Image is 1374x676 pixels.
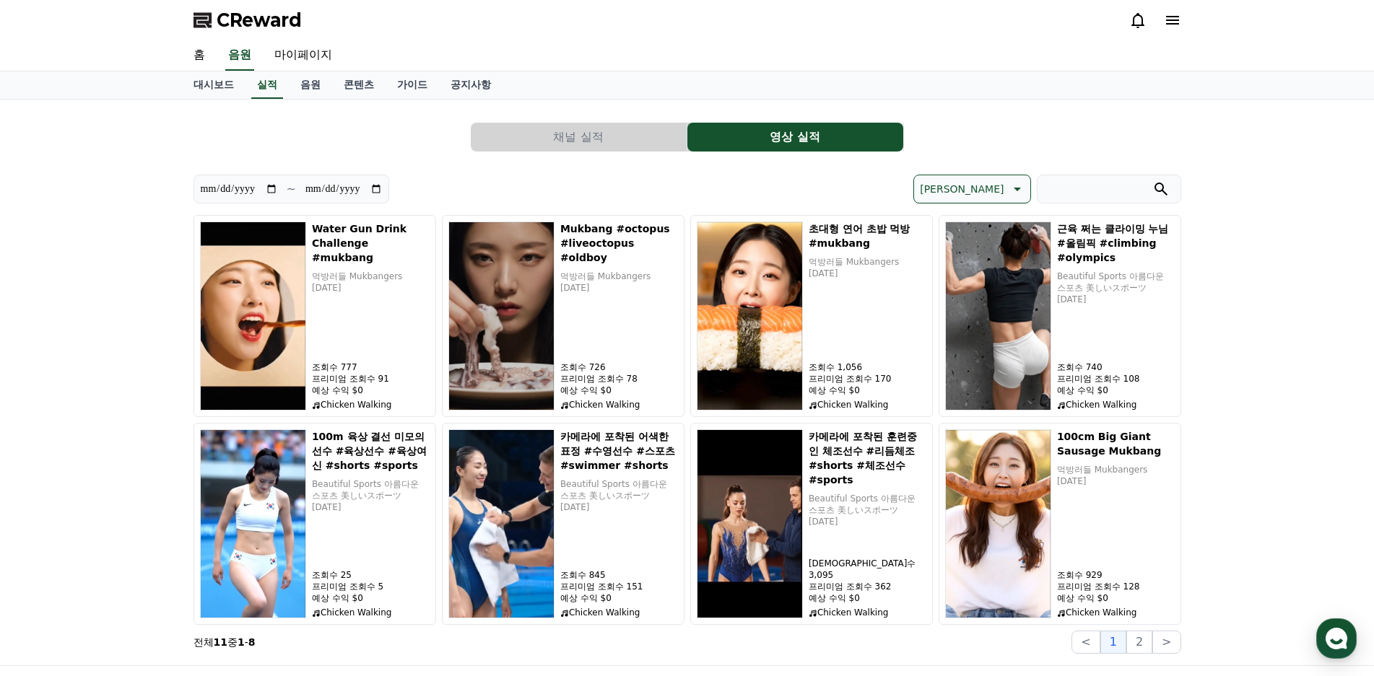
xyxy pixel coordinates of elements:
a: 홈 [4,457,95,493]
p: 예상 수익 $0 [312,385,430,396]
a: 대화 [95,457,186,493]
p: 조회수 740 [1057,361,1175,373]
p: 전체 중 - [194,635,256,649]
p: [DATE] [560,501,678,513]
p: Chicken Walking [809,399,926,411]
p: Chicken Walking [809,607,926,618]
p: [PERSON_NAME] [920,179,1004,199]
span: 대화 [132,480,149,491]
p: Chicken Walking [560,399,678,411]
h5: 100m 육상 결선 미모의 선수 #육상선수 #육상여신 #shorts #sports [312,429,430,473]
p: Beautiful Sports 아름다운 스포츠 美しいスポーツ [1057,271,1175,294]
img: 카메라에 포착된 어색한 표정 #수영선수 #스포츠 #swimmer #shorts [448,429,555,618]
p: 프리미엄 조회수 128 [1057,581,1175,592]
p: 조회수 929 [1057,569,1175,581]
button: 카메라에 포착된 어색한 표정 #수영선수 #스포츠 #swimmer #shorts 카메라에 포착된 어색한 표정 #수영선수 #스포츠 #swimmer #shorts Beautiful... [442,423,684,625]
h5: 카메라에 포착된 훈련중인 체조선수 #리듬체조 #shorts #체조선수 #sports [809,429,926,487]
p: 프리미엄 조회수 151 [560,581,678,592]
p: 예상 수익 $0 [560,592,678,604]
p: 예상 수익 $0 [560,385,678,396]
strong: 1 [238,636,245,648]
p: Chicken Walking [1057,607,1175,618]
p: 예상 수익 $0 [1057,385,1175,396]
img: 100cm Big Giant Sausage Mukbang [945,429,1051,618]
p: 프리미엄 조회수 170 [809,373,926,385]
p: Beautiful Sports 아름다운 스포츠 美しいスポーツ [560,478,678,501]
p: Chicken Walking [560,607,678,618]
p: Chicken Walking [312,607,430,618]
img: 100m 육상 결선 미모의 선수 #육상선수 #육상여신 #shorts #sports [200,429,306,618]
p: 예상 수익 $0 [312,592,430,604]
p: Beautiful Sports 아름다운 스포츠 美しいスポーツ [312,478,430,501]
button: Water Gun Drink Challenge #mukbang Water Gun Drink Challenge #mukbang 먹방러들 Mukbangers [DATE] 조회수 ... [194,215,436,417]
button: > [1152,631,1180,654]
p: 먹방러들 Mukbangers [312,271,430,282]
p: 조회수 25 [312,569,430,581]
h5: 초대형 연어 초밥 먹방 #mukbang [809,221,926,250]
img: 초대형 연어 초밥 먹방 #mukbang [697,221,803,411]
p: Chicken Walking [1057,399,1175,411]
p: [DATE] [312,282,430,294]
p: 조회수 726 [560,361,678,373]
span: 설정 [223,479,240,491]
p: [DATE] [809,268,926,279]
img: Water Gun Drink Challenge #mukbang [200,221,306,411]
button: < [1071,631,1100,654]
img: Mukbang #octopus #liveoctopus #oldboy [448,221,555,411]
a: 대시보드 [182,71,245,99]
p: ~ [287,180,296,198]
p: 조회수 845 [560,569,678,581]
button: 영상 실적 [687,123,903,152]
h5: 근육 쩌는 클라이밍 누님 #올림픽 #climbing #olympics [1057,221,1175,265]
p: Chicken Walking [312,399,430,411]
a: 가이드 [386,71,439,99]
p: [DATE] [560,282,678,294]
span: CReward [217,9,302,32]
p: Beautiful Sports 아름다운 스포츠 美しいスポーツ [809,493,926,516]
p: 먹방러들 Mukbangers [809,256,926,268]
p: [DATE] [1057,475,1175,487]
img: 카메라에 포착된 훈련중인 체조선수 #리듬체조 #shorts #체조선수 #sports [697,429,803,618]
p: 프리미엄 조회수 362 [809,581,926,592]
a: 채널 실적 [471,123,687,152]
button: [PERSON_NAME] [913,175,1030,203]
img: 근육 쩌는 클라이밍 누님 #올림픽 #climbing #olympics [945,221,1051,411]
p: [DEMOGRAPHIC_DATA]수 3,095 [809,558,926,581]
p: 프리미엄 조회수 78 [560,373,678,385]
p: 프리미엄 조회수 91 [312,373,430,385]
strong: 11 [214,636,227,648]
p: 예상 수익 $0 [809,592,926,604]
button: 채널 실적 [471,123,687,152]
a: 실적 [251,71,283,99]
button: 근육 쩌는 클라이밍 누님 #올림픽 #climbing #olympics 근육 쩌는 클라이밍 누님 #올림픽 #climbing #olympics Beautiful Sports 아름... [939,215,1181,417]
button: 1 [1100,631,1126,654]
p: 조회수 1,056 [809,361,926,373]
span: 홈 [45,479,54,491]
p: [DATE] [1057,294,1175,305]
a: 홈 [182,40,217,71]
h5: Water Gun Drink Challenge #mukbang [312,221,430,265]
p: [DATE] [312,501,430,513]
p: [DATE] [809,516,926,527]
strong: 8 [248,636,256,648]
a: 설정 [186,457,277,493]
p: 먹방러들 Mukbangers [1057,464,1175,475]
p: 예상 수익 $0 [809,385,926,396]
a: 영상 실적 [687,123,904,152]
p: 프리미엄 조회수 108 [1057,373,1175,385]
a: 콘텐츠 [332,71,386,99]
a: 공지사항 [439,71,503,99]
h5: Mukbang #octopus #liveoctopus #oldboy [560,221,678,265]
p: 예상 수익 $0 [1057,592,1175,604]
a: 마이페이지 [263,40,344,71]
p: 프리미엄 조회수 5 [312,581,430,592]
button: 100m 육상 결선 미모의 선수 #육상선수 #육상여신 #shorts #sports 100m 육상 결선 미모의 선수 #육상선수 #육상여신 #shorts #sports Beaut... [194,423,436,625]
p: 조회수 777 [312,361,430,373]
button: 2 [1126,631,1152,654]
button: 카메라에 포착된 훈련중인 체조선수 #리듬체조 #shorts #체조선수 #sports 카메라에 포착된 훈련중인 체조선수 #리듬체조 #shorts #체조선수 #sports Bea... [690,423,933,625]
a: 음원 [289,71,332,99]
button: 100cm Big Giant Sausage Mukbang 100cm Big Giant Sausage Mukbang 먹방러들 Mukbangers [DATE] 조회수 929 프리... [939,423,1181,625]
h5: 카메라에 포착된 어색한 표정 #수영선수 #스포츠 #swimmer #shorts [560,429,678,473]
h5: 100cm Big Giant Sausage Mukbang [1057,429,1175,458]
a: 음원 [225,40,254,71]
